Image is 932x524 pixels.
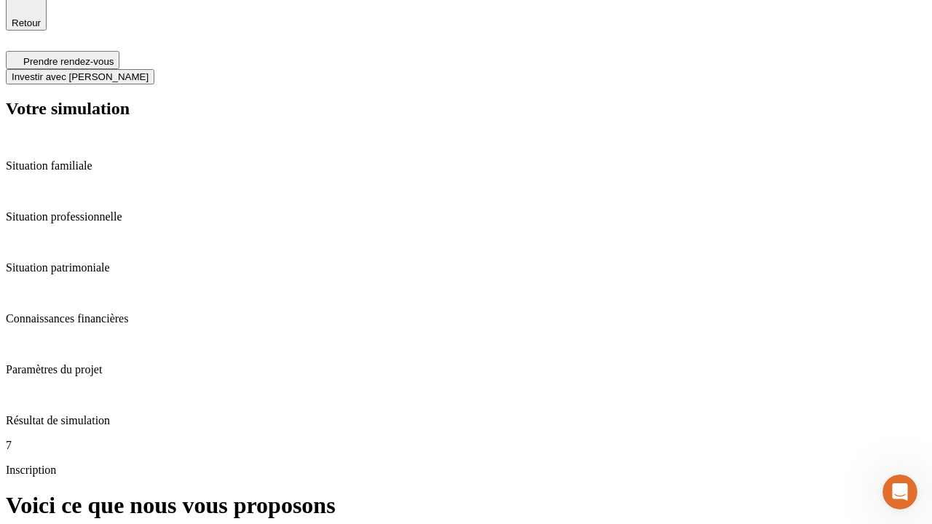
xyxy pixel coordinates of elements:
span: Retour [12,17,41,28]
p: Situation familiale [6,159,926,172]
span: Investir avec [PERSON_NAME] [12,71,149,82]
p: 7 [6,439,926,452]
p: Situation professionnelle [6,210,926,223]
p: Résultat de simulation [6,414,926,427]
button: Investir avec [PERSON_NAME] [6,69,154,84]
p: Situation patrimoniale [6,261,926,274]
p: Inscription [6,464,926,477]
h2: Votre simulation [6,99,926,119]
h1: Voici ce que nous vous proposons [6,492,926,519]
button: Prendre rendez-vous [6,51,119,69]
p: Connaissances financières [6,312,926,325]
iframe: Intercom live chat [882,475,917,509]
span: Prendre rendez-vous [23,56,114,67]
p: Paramètres du projet [6,363,926,376]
